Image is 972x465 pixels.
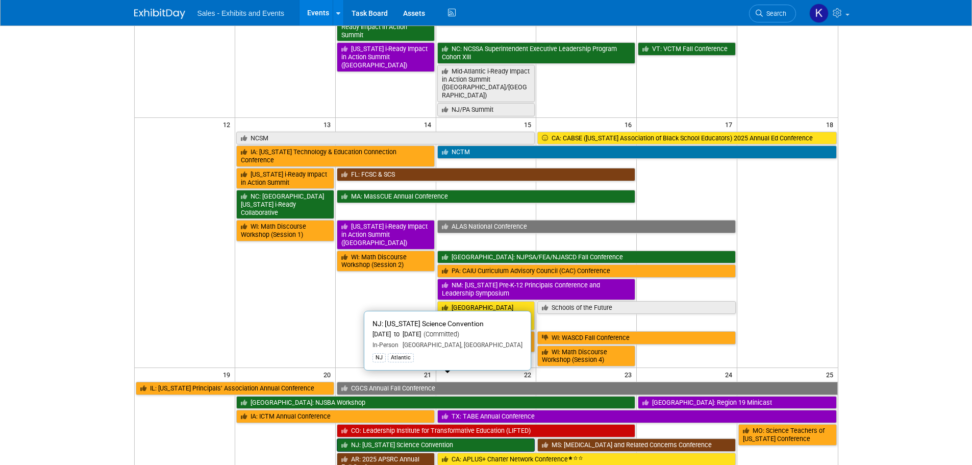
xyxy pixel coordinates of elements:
[437,42,636,63] a: NC: NCSSA Superintendent Executive Leadership Program Cohort XIII
[437,301,535,330] a: [GEOGRAPHIC_DATA][US_STATE] i-Ready Impact in Action Summit
[222,118,235,131] span: 12
[809,4,829,23] img: Kara Haven
[624,118,636,131] span: 16
[423,118,436,131] span: 14
[337,220,435,249] a: [US_STATE] i-Ready Impact in Action Summit ([GEOGRAPHIC_DATA])
[437,279,636,300] a: NM: [US_STATE] Pre-K-12 Principals Conference and Leadership Symposium
[372,353,386,362] div: NJ
[437,264,736,278] a: PA: CAIU Curriculum Advisory Council (CAC) Conference
[749,5,796,22] a: Search
[825,368,838,381] span: 25
[523,118,536,131] span: 15
[437,410,837,423] a: TX: TABE Annual Conference
[724,368,737,381] span: 24
[437,251,736,264] a: [GEOGRAPHIC_DATA]: NJPSA/FEA/NJASCD Fall Conference
[322,118,335,131] span: 13
[537,346,635,366] a: WI: Math Discourse Workshop (Session 4)
[372,320,484,328] span: NJ: [US_STATE] Science Convention
[236,132,535,145] a: NCSM
[437,65,535,102] a: Mid-Atlantic i-Ready Impact in Action Summit ([GEOGRAPHIC_DATA]/[GEOGRAPHIC_DATA])
[236,410,435,423] a: IA: ICTM Annual Conference
[134,9,185,19] img: ExhibitDay
[537,301,736,314] a: Schools of the Future
[337,438,535,452] a: NJ: [US_STATE] Science Convention
[537,132,836,145] a: CA: CABSE ([US_STATE] Association of Black School Educators) 2025 Annual Ed Conference
[236,220,334,241] a: WI: Math Discourse Workshop (Session 1)
[337,12,435,41] a: [GEOGRAPHIC_DATA] i-Ready Impact in Action Summit
[236,190,334,219] a: NC: [GEOGRAPHIC_DATA][US_STATE] i-Ready Collaborative
[437,145,837,159] a: NCTM
[738,424,836,445] a: MO: Science Teachers of [US_STATE] Conference
[537,438,736,452] a: MS: [MEDICAL_DATA] and Related Concerns Conference
[388,353,414,362] div: Atlantic
[236,145,435,166] a: IA: [US_STATE] Technology & Education Connection Conference
[437,220,736,233] a: ALAS National Conference
[763,10,786,17] span: Search
[337,382,838,395] a: CGCS Annual Fall Conference
[825,118,838,131] span: 18
[337,168,636,181] a: FL: FCSC & SCS
[423,368,436,381] span: 21
[337,42,435,71] a: [US_STATE] i-Ready Impact in Action Summit ([GEOGRAPHIC_DATA])
[322,368,335,381] span: 20
[523,368,536,381] span: 22
[236,396,635,409] a: [GEOGRAPHIC_DATA]: NJSBA Workshop
[421,330,459,338] span: (Committed)
[398,341,522,349] span: [GEOGRAPHIC_DATA], [GEOGRAPHIC_DATA]
[337,251,435,272] a: WI: Math Discourse Workshop (Session 2)
[624,368,636,381] span: 23
[337,190,636,203] a: MA: MassCUE Annual Conference
[638,396,836,409] a: [GEOGRAPHIC_DATA]: Region 19 Minicast
[437,103,535,116] a: NJ/PA Summit
[372,330,522,339] div: [DATE] to [DATE]
[724,118,737,131] span: 17
[372,341,398,349] span: In-Person
[337,424,636,437] a: CO: Leadership Institute for Transformative Education (LIFTED)
[236,168,334,189] a: [US_STATE] i-Ready Impact in Action Summit
[136,382,334,395] a: IL: [US_STATE] Principals’ Association Annual Conference
[197,9,284,17] span: Sales - Exhibits and Events
[537,331,736,345] a: WI: WASCD Fall Conference
[638,42,736,56] a: VT: VCTM Fall Conference
[222,368,235,381] span: 19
